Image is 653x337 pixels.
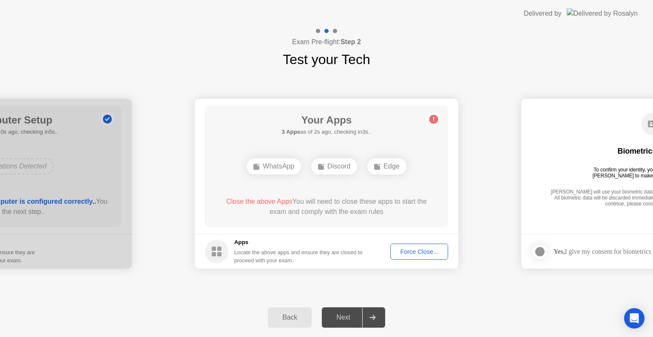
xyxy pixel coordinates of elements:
[393,248,445,255] div: Force Close...
[226,198,292,205] span: Close the above Apps
[322,307,385,328] button: Next
[624,308,644,329] div: Open Intercom Messenger
[283,49,370,70] h1: Test your Tech
[390,244,448,260] button: Force Close...
[234,248,363,264] div: Locate the above apps and ensure they are closed to proceed with your exam.
[292,37,361,47] h4: Exam Pre-flight:
[554,248,565,255] strong: Yes,
[367,158,406,174] div: Edge
[281,112,371,128] h1: Your Apps
[341,38,361,45] b: Step 2
[281,129,300,135] b: 3 Apps
[234,238,363,247] h5: Apps
[311,158,357,174] div: Discord
[324,314,362,321] div: Next
[268,307,312,328] button: Back
[217,197,436,217] div: You will need to close these apps to start the exam and comply with the exam rules
[247,158,301,174] div: WhatsApp
[270,314,309,321] div: Back
[281,128,371,136] h5: as of 2s ago, checking in3s..
[567,8,638,18] img: Delivered by Rosalyn
[524,8,562,19] div: Delivered by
